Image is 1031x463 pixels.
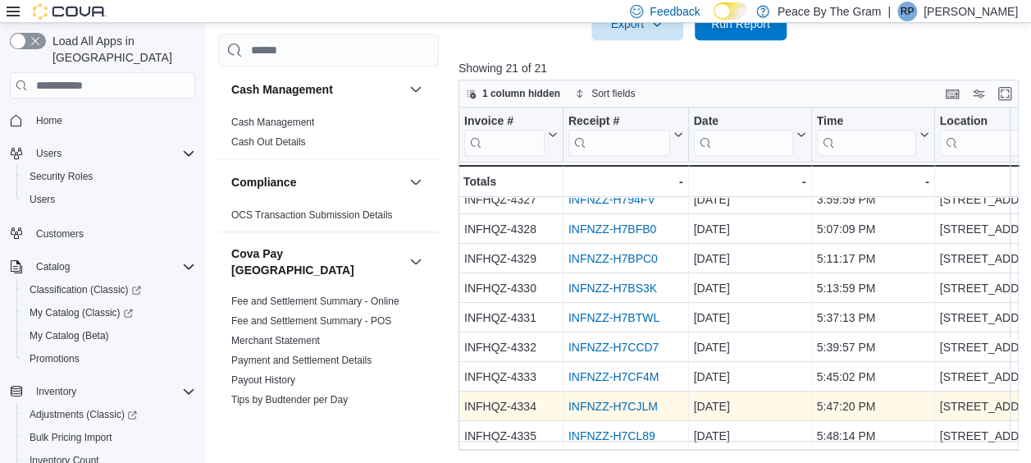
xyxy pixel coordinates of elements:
div: 5:39:57 PM [816,337,928,357]
div: [DATE] [693,367,805,387]
div: INFHQZ-4333 [464,367,558,387]
div: INFHQZ-4329 [464,249,558,268]
span: Payment and Settlement Details [231,354,372,367]
span: Transaction Details [231,413,315,426]
span: Feedback [650,3,700,20]
div: Totals [463,172,558,191]
div: Date [693,114,792,130]
a: INFNZZ-H7BTWL [568,311,659,324]
span: Security Roles [23,167,195,186]
button: Cova Pay [GEOGRAPHIC_DATA] [231,245,403,278]
span: Tips by Budtender per Day [231,393,348,406]
a: INFNZZ-H7BPC0 [568,252,658,265]
div: [DATE] [693,219,805,239]
a: Tips by Budtender per Day [231,394,348,406]
button: Catalog [30,257,76,277]
button: Cova Pay [GEOGRAPHIC_DATA] [406,252,426,272]
div: Time [816,114,915,130]
a: OCS Transaction Submission Details [231,209,393,221]
span: Adjustments (Classic) [23,405,195,424]
span: Users [30,193,55,206]
button: Users [16,188,202,211]
a: Cash Management [231,117,314,128]
p: [PERSON_NAME] [924,2,1018,21]
div: 5:47:20 PM [816,397,928,416]
span: Cash Out Details [231,135,306,149]
div: 3:59:59 PM [816,190,928,209]
p: | [887,2,891,21]
a: INFNZZ-H7BS3K [568,282,657,295]
button: Inventory [3,380,202,403]
button: Date [693,114,805,156]
div: [DATE] [693,397,805,416]
h3: Cash Management [231,81,333,98]
span: Customers [30,222,195,243]
a: Classification (Classic) [16,278,202,301]
a: Classification (Classic) [23,280,148,300]
button: Sort fields [568,84,641,103]
div: Time [816,114,915,156]
div: INFHQZ-4328 [464,219,558,239]
a: My Catalog (Classic) [16,301,202,324]
a: Merchant Statement [231,335,320,346]
span: Promotions [23,349,195,369]
div: [DATE] [693,426,805,446]
span: Users [23,190,195,209]
span: Payout History [231,374,295,387]
div: Location [939,114,1031,156]
button: Keyboard shortcuts [942,84,962,103]
button: Home [3,108,202,132]
a: Users [23,190,62,209]
span: Dark Mode [714,20,714,21]
div: Cash Management [218,112,439,158]
span: Adjustments (Classic) [30,408,137,421]
button: Export [591,7,683,40]
button: Security Roles [16,165,202,188]
div: - [816,172,928,191]
span: Bulk Pricing Import [23,428,195,447]
button: Invoice # [464,114,558,156]
span: Users [30,144,195,163]
div: INFHQZ-4330 [464,278,558,298]
span: Load All Apps in [GEOGRAPHIC_DATA] [46,33,195,66]
a: Adjustments (Classic) [23,405,144,424]
span: My Catalog (Beta) [30,329,109,342]
button: Enter fullscreen [995,84,1015,103]
a: INFNZZ-H7BFB0 [568,222,656,236]
div: 5:45:02 PM [816,367,928,387]
span: Promotions [30,352,80,365]
span: Classification (Classic) [23,280,195,300]
span: Fee and Settlement Summary - Online [231,295,399,308]
span: RP [901,2,915,21]
div: INFHQZ-4327 [464,190,558,209]
span: Cash Management [231,116,314,129]
span: Fee and Settlement Summary - POS [231,314,391,328]
div: - [568,172,683,191]
div: Receipt # [568,114,670,130]
div: Rob Pranger [897,2,917,21]
p: Showing 21 of 21 [458,60,1024,76]
span: Security Roles [30,170,93,183]
p: Peace By The Gram [778,2,882,21]
a: Adjustments (Classic) [16,403,202,426]
button: Cash Management [231,81,403,98]
a: Payment and Settlement Details [231,355,372,366]
div: 5:48:14 PM [816,426,928,446]
span: OCS Transaction Submission Details [231,209,393,222]
div: INFHQZ-4331 [464,308,558,328]
a: Payout History [231,374,295,386]
div: 5:13:59 PM [816,278,928,298]
span: Users [36,147,62,160]
div: INFHQZ-4335 [464,426,558,446]
span: Classification (Classic) [30,283,141,296]
a: Customers [30,224,90,244]
div: Receipt # URL [568,114,670,156]
img: Cova [33,3,107,20]
button: Compliance [406,172,426,192]
h3: Compliance [231,174,296,190]
button: Catalog [3,255,202,278]
a: INFNZZ-H7CF4M [568,370,659,383]
span: Inventory [36,385,76,398]
a: INFNZZ-H7CCD7 [568,341,659,354]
